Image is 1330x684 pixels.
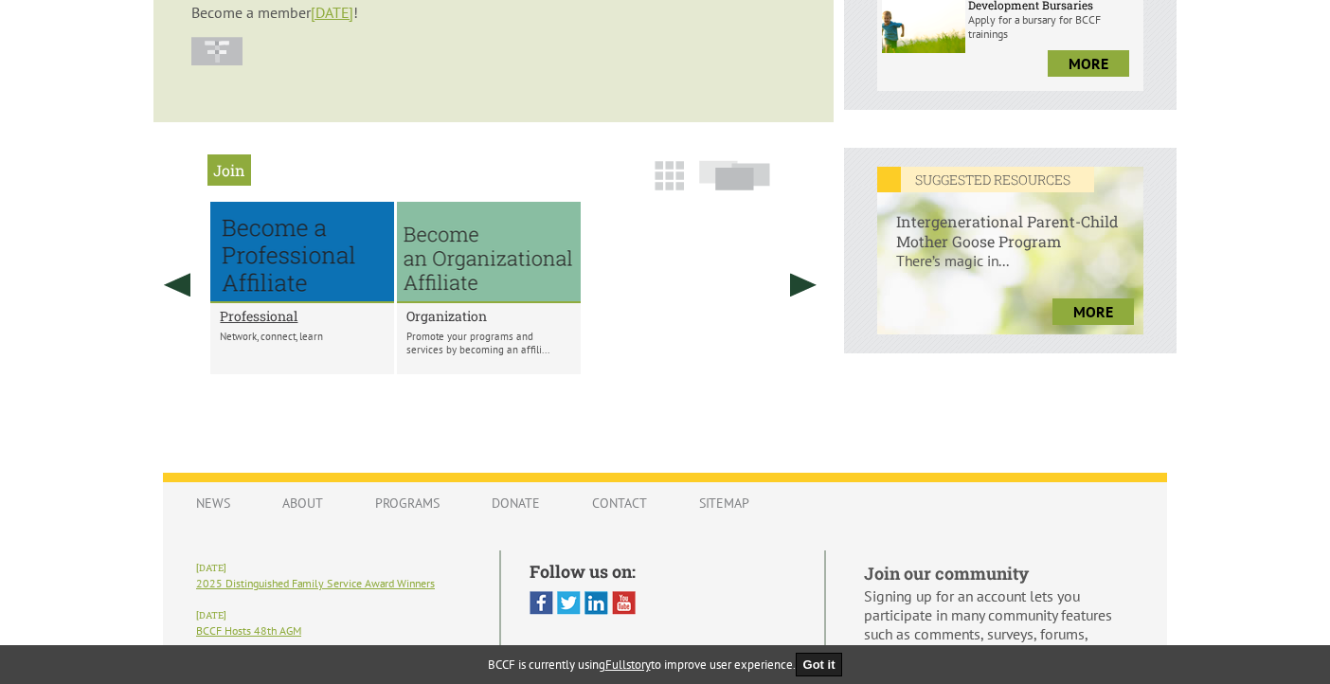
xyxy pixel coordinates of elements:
[680,485,768,521] a: Sitemap
[877,167,1094,192] em: SUGGESTED RESOURCES
[877,192,1143,251] h6: Intergenerational Parent-Child Mother Goose Program
[196,562,471,574] h6: [DATE]
[649,170,690,200] a: Grid View
[573,485,666,521] a: Contact
[864,586,1134,662] p: Signing up for an account lets you participate in many community features such as comments, surve...
[796,653,843,676] button: Got it
[196,576,435,590] a: 2025 Distinguished Family Service Award Winners
[693,170,776,200] a: Slide View
[612,591,636,615] img: You Tube
[356,485,458,521] a: Programs
[864,562,1134,585] h5: Join our community
[530,560,796,583] h5: Follow us on:
[220,330,385,343] p: Network, connect, learn
[1052,298,1134,325] a: more
[473,485,559,521] a: Donate
[699,160,770,190] img: slide-icon.png
[263,485,342,521] a: About
[605,657,651,673] a: Fullstory
[530,591,553,615] img: Facebook
[210,202,394,374] li: Professional
[397,202,581,374] li: Organization
[557,591,581,615] img: Twitter
[207,154,251,186] h2: Join
[1048,50,1129,77] a: more
[196,623,301,638] a: BCCF Hosts 48th AGM
[584,591,608,615] img: Linked In
[220,307,385,325] a: Professional
[311,3,353,22] a: [DATE]
[177,485,249,521] a: News
[406,330,571,356] p: Promote your programs and services by becoming an affili...
[191,3,796,22] p: Become a member !
[196,609,471,621] h6: [DATE]
[877,251,1143,289] p: There’s magic in...
[655,161,684,190] img: grid-icon.png
[968,12,1139,41] p: Apply for a bursary for BCCF trainings
[406,307,571,325] a: Organization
